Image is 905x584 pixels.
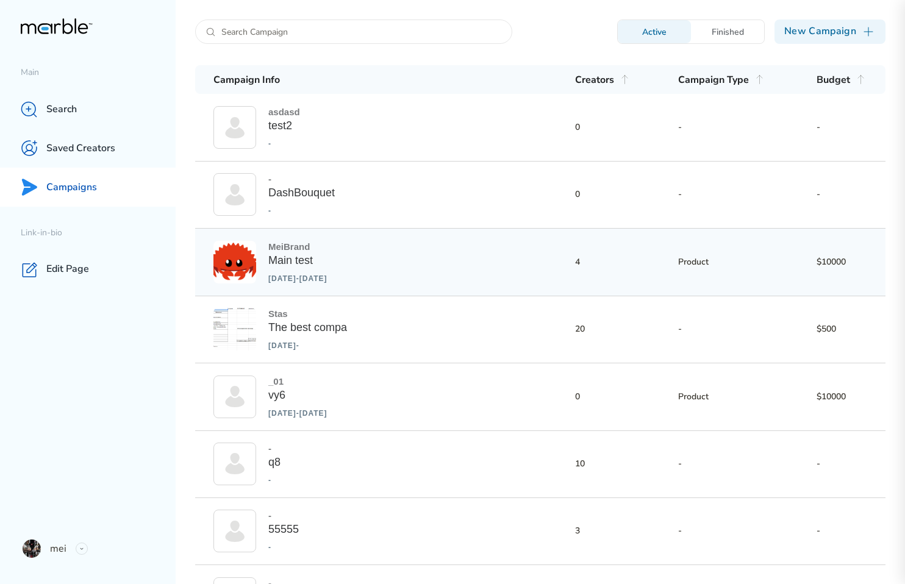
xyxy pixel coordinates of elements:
[575,457,679,471] h3: 10
[268,320,347,335] div: The best compa
[575,255,679,269] h3: 4
[46,103,77,116] p: Search
[268,185,335,200] div: DashBouquet
[268,443,281,455] div: -
[575,120,679,135] h3: 0
[21,227,176,239] p: Link-in-bio
[268,376,327,388] div: _01
[268,253,327,268] div: Main test
[268,341,347,351] div: [DATE] -
[691,26,764,38] div: Finished
[575,524,679,538] h3: 3
[817,524,885,538] h3: -
[678,524,816,538] h3: -
[268,388,327,402] div: vy6
[268,106,300,118] div: asdasd
[817,322,885,337] h3: $500
[678,120,816,135] h3: -
[46,181,97,194] p: Campaigns
[50,541,66,556] p: mei
[575,73,614,87] h3: Creators
[268,510,299,522] div: -
[213,73,280,87] h3: Campaign Info
[817,255,885,269] h3: $10000
[817,390,885,404] h3: $10000
[817,187,885,202] h3: -
[618,26,691,38] div: Active
[268,543,299,552] div: -
[575,322,679,337] h3: 20
[46,142,115,155] p: Saved Creators
[268,139,300,149] div: -
[268,118,300,133] div: test2
[575,187,679,202] h3: 0
[817,457,885,471] h3: -
[678,187,816,202] h3: -
[268,475,281,485] div: -
[268,455,281,469] div: q8
[575,390,679,404] h3: 0
[268,173,335,185] div: -
[268,308,347,320] div: Stas
[774,20,885,44] div: New Campaign
[21,67,176,79] p: Main
[268,522,299,536] div: 55555
[817,73,850,87] h3: Budget
[817,120,885,135] h3: -
[678,457,816,471] h3: -
[268,241,327,253] div: MeiBrand
[678,255,816,269] h3: Product
[268,274,327,283] div: [DATE] - [DATE]
[46,263,89,276] p: Edit Page
[215,20,512,43] input: Search Campaign
[678,73,749,87] h3: Campaign Type
[678,390,816,404] h3: Product
[268,408,327,418] div: [DATE] - [DATE]
[268,206,335,216] div: -
[678,322,816,337] h3: -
